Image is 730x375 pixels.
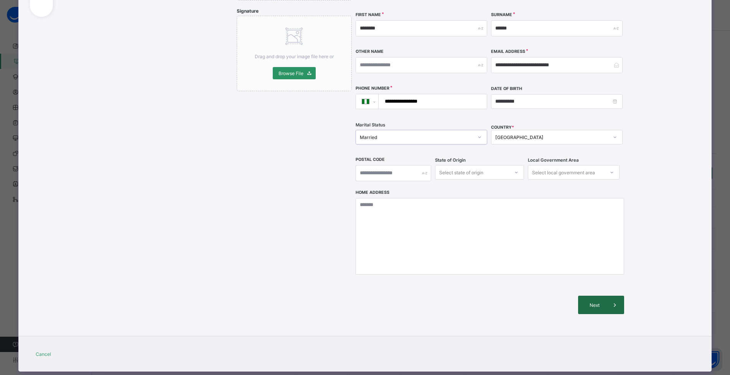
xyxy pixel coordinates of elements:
div: Select local government area [532,165,595,180]
label: Date of Birth [491,86,522,91]
div: Select state of origin [439,165,483,180]
span: Browse File [278,70,303,76]
label: Postal Code [356,157,385,162]
label: Other Name [356,49,384,54]
span: Cancel [36,351,51,357]
label: Email Address [491,49,525,54]
label: Home Address [356,190,389,195]
label: First Name [356,12,381,17]
div: [GEOGRAPHIC_DATA] [495,134,608,140]
span: State of Origin [435,157,466,163]
span: Local Government Area [528,157,579,163]
span: Marital Status [356,122,385,128]
span: Signature [237,8,259,14]
span: COUNTRY [491,125,514,130]
label: Phone Number [356,86,389,91]
div: Married [360,134,473,140]
span: Next [584,302,606,308]
span: Drag and drop your image file here or [255,54,334,59]
div: Drag and drop your image file here orBrowse File [237,16,352,91]
label: Surname [491,12,512,17]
